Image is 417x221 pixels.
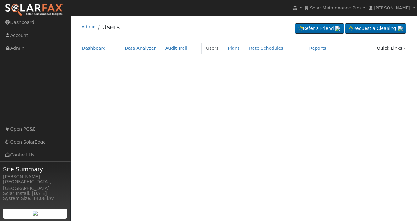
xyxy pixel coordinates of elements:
a: Refer a Friend [295,23,344,34]
div: [PERSON_NAME] [3,173,67,180]
a: Reports [304,42,331,54]
span: Site Summary [3,165,67,173]
a: Request a Cleaning [345,23,406,34]
a: Rate Schedules [249,46,283,51]
img: retrieve [33,211,38,216]
img: retrieve [398,26,403,31]
span: [PERSON_NAME] [374,5,410,10]
a: Audit Trail [161,42,192,54]
a: Users [102,23,120,31]
div: System Size: 14.08 kW [3,195,67,202]
span: Solar Maintenance Pros [310,5,362,10]
img: SolarFax [5,3,64,17]
div: Solar Install: [DATE] [3,190,67,197]
a: Plans [223,42,244,54]
a: Quick Links [372,42,410,54]
a: Admin [82,24,96,29]
div: [GEOGRAPHIC_DATA], [GEOGRAPHIC_DATA] [3,178,67,192]
img: retrieve [335,26,340,31]
a: Dashboard [77,42,111,54]
a: Data Analyzer [120,42,161,54]
a: Users [201,42,223,54]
